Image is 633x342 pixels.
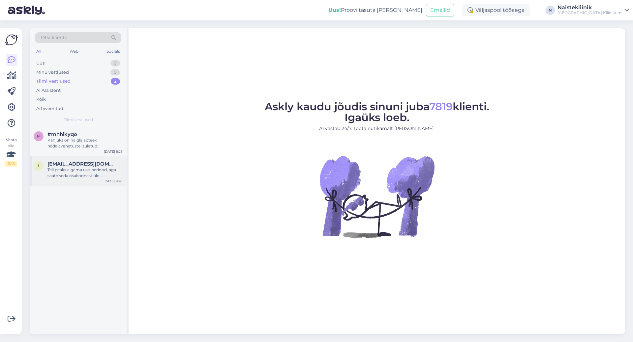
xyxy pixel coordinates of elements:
[104,149,123,154] div: [DATE] 9:23
[64,117,93,123] span: Tiimi vestlused
[37,134,41,139] span: m
[47,161,116,167] span: ivankacun@gmail.com
[328,6,423,14] div: Proovi tasuta [PERSON_NAME]:
[35,47,43,56] div: All
[558,5,622,10] div: Naistekliinik
[47,167,123,179] div: Teil peaks algama uus periood, aga saate seda osakonnast üle täpsustada.
[462,4,530,16] div: Väljaspool tööaega
[36,60,45,66] div: Uus
[41,34,67,41] span: Otsi kliente
[5,137,17,167] div: Vaata siia
[110,60,120,66] div: 0
[317,137,436,256] img: No Chat active
[36,96,46,103] div: Kõik
[38,163,39,168] span: i
[105,47,121,56] div: Socials
[68,47,80,56] div: Web
[111,78,120,85] div: 2
[5,34,18,46] img: Askly Logo
[36,78,71,85] div: Tiimi vestlused
[265,125,489,132] p: AI vastab 24/7. Tööta nutikamalt [PERSON_NAME].
[110,69,120,76] div: 0
[47,131,77,137] span: #mhhikyqo
[426,4,454,16] button: Emailid
[429,100,453,113] span: 7819
[546,6,555,15] div: N
[104,179,123,184] div: [DATE] 9:20
[558,10,622,15] div: [GEOGRAPHIC_DATA] Kliinikum
[265,100,489,124] span: Askly kaudu jõudis sinuni juba klienti. Igaüks loeb.
[558,5,629,15] a: Naistekliinik[GEOGRAPHIC_DATA] Kliinikum
[36,69,69,76] div: Minu vestlused
[36,105,63,112] div: Arhiveeritud
[5,161,17,167] div: 2 / 3
[47,137,123,149] div: Kahjuks on haigla apteek nädalavahetustel suletud.
[36,87,61,94] div: AI Assistent
[328,7,341,13] b: Uus!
